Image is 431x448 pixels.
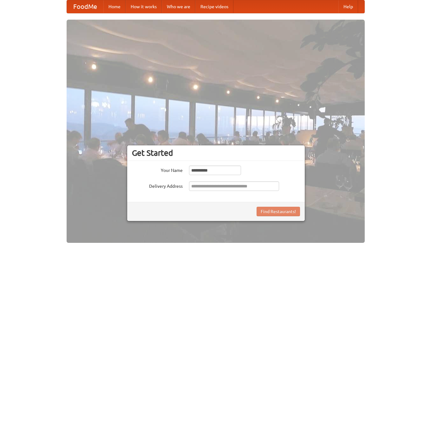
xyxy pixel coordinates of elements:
[132,148,300,158] h3: Get Started
[132,181,183,189] label: Delivery Address
[195,0,233,13] a: Recipe videos
[132,166,183,174] label: Your Name
[103,0,126,13] a: Home
[338,0,358,13] a: Help
[67,0,103,13] a: FoodMe
[126,0,162,13] a: How it works
[257,207,300,216] button: Find Restaurants!
[162,0,195,13] a: Who we are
